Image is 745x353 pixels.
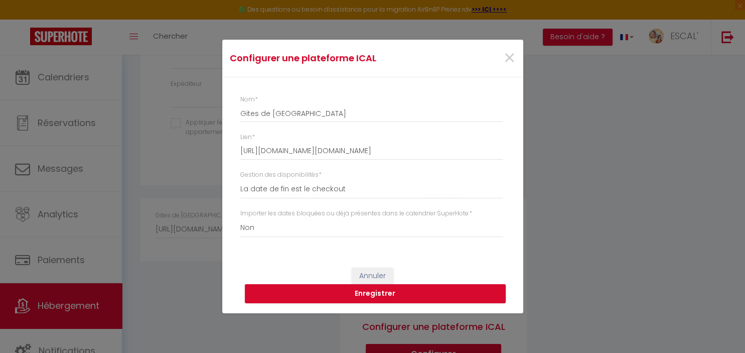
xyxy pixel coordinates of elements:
button: Close [503,48,516,69]
button: Enregistrer [245,284,506,303]
span: × [503,43,516,73]
label: Lien [240,133,255,142]
h4: Configurer une plateforme ICAL [230,51,416,65]
label: Importer les dates bloquées ou déjà présentes dans le calendrier SuperHote [240,209,472,218]
button: Annuler [352,268,393,285]
label: Gestion des disponibilités [240,170,322,180]
label: Nom [240,95,258,104]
